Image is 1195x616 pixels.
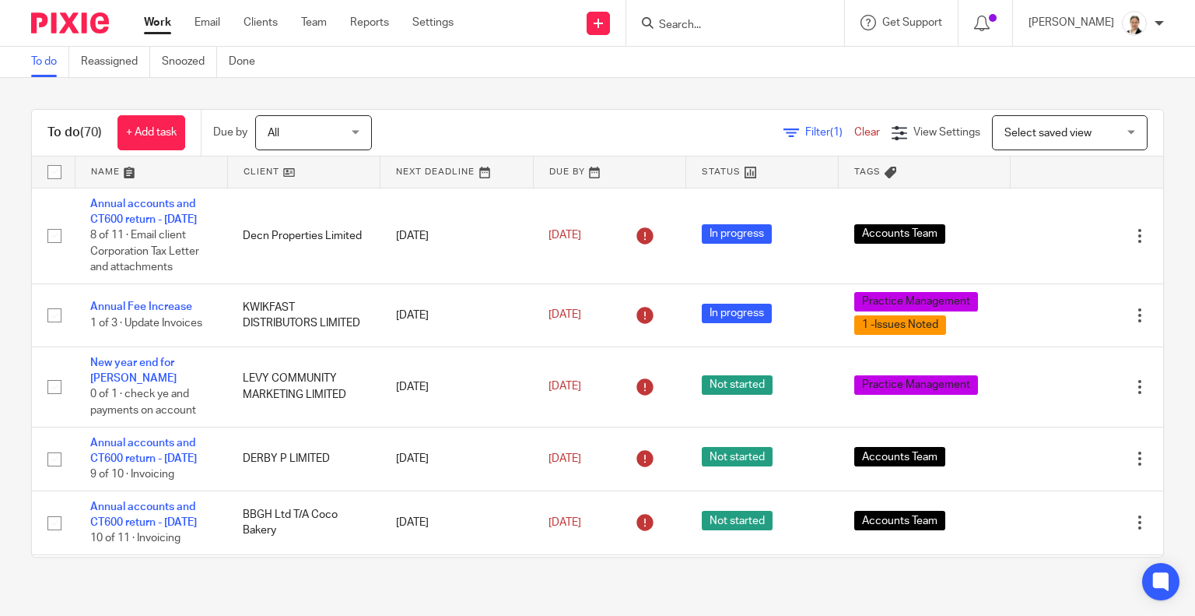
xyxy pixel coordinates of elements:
[548,453,581,464] span: [DATE]
[90,199,197,225] a: Annual accounts and CT600 return - [DATE]
[90,230,199,273] span: 8 of 11 · Email client Corporation Tax Letter and attachments
[854,511,945,530] span: Accounts Team
[47,125,102,141] h1: To do
[1122,11,1147,36] img: Untitled%20(5%20%C3%97%205%20cm)%20(2).png
[162,47,217,77] a: Snoozed
[90,470,174,480] span: 9 of 10 · Invoicing
[90,438,197,464] a: Annual accounts and CT600 return - [DATE]
[412,15,454,30] a: Settings
[90,318,202,329] span: 1 of 3 · Update Invoices
[301,15,327,30] a: Team
[702,224,772,244] span: In progress
[380,347,533,427] td: [DATE]
[31,12,109,33] img: Pixie
[213,125,247,140] p: Due by
[90,502,197,528] a: Annual accounts and CT600 return - [DATE]
[548,517,581,528] span: [DATE]
[90,389,196,417] span: 0 of 1 · check ye and payments on account
[144,15,171,30] a: Work
[657,19,797,33] input: Search
[882,17,942,28] span: Get Support
[913,127,980,138] span: View Settings
[854,315,946,335] span: 1 -Issues Noted
[805,127,854,138] span: Filter
[194,15,220,30] a: Email
[227,427,380,491] td: DERBY P LIMITED
[854,292,978,312] span: Practice Management
[1004,128,1092,139] span: Select saved view
[854,224,945,244] span: Accounts Team
[1029,15,1114,30] p: [PERSON_NAME]
[854,167,881,176] span: Tags
[548,382,581,392] span: [DATE]
[80,126,102,139] span: (70)
[81,47,150,77] a: Reassigned
[702,447,773,466] span: Not started
[268,128,279,139] span: All
[227,347,380,427] td: LEVY COMMUNITY MARKETING LIMITED
[31,47,69,77] a: To do
[380,283,533,347] td: [DATE]
[702,304,772,323] span: In progress
[117,115,185,150] a: + Add task
[854,375,978,395] span: Practice Management
[227,491,380,554] td: BBGH Ltd T/A Coco Bakery
[227,283,380,347] td: KWIKFAST DISTRIBUTORS LIMITED
[350,15,389,30] a: Reports
[90,301,192,312] a: Annual Fee Increase
[830,127,843,138] span: (1)
[229,47,267,77] a: Done
[244,15,278,30] a: Clients
[854,127,880,138] a: Clear
[380,188,533,283] td: [DATE]
[548,310,581,321] span: [DATE]
[90,533,180,544] span: 10 of 11 · Invoicing
[702,375,773,395] span: Not started
[854,447,945,466] span: Accounts Team
[380,491,533,554] td: [DATE]
[702,511,773,530] span: Not started
[548,230,581,241] span: [DATE]
[90,357,177,384] a: New year end for [PERSON_NAME]
[227,188,380,283] td: Decn Properties Limited
[380,427,533,491] td: [DATE]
